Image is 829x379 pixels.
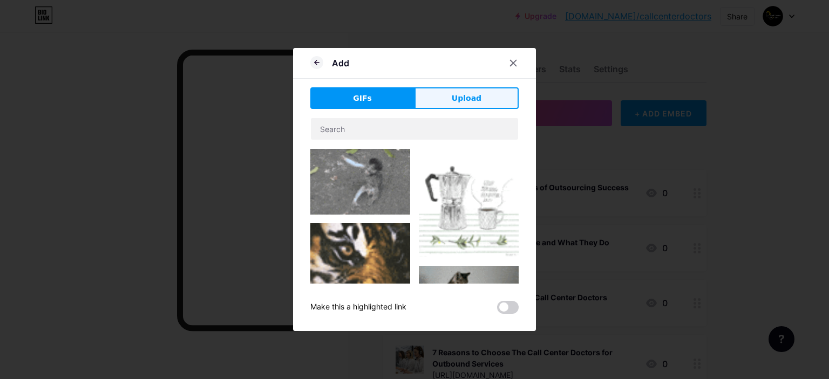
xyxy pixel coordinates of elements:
button: Upload [414,87,519,109]
button: GIFs [310,87,414,109]
div: Add [332,57,349,70]
span: Upload [452,93,481,104]
div: Make this a highlighted link [310,301,406,314]
img: Gihpy [419,149,519,257]
img: Gihpy [310,223,410,366]
span: GIFs [353,93,372,104]
img: Gihpy [419,266,519,342]
img: Gihpy [310,149,410,215]
input: Search [311,118,518,140]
